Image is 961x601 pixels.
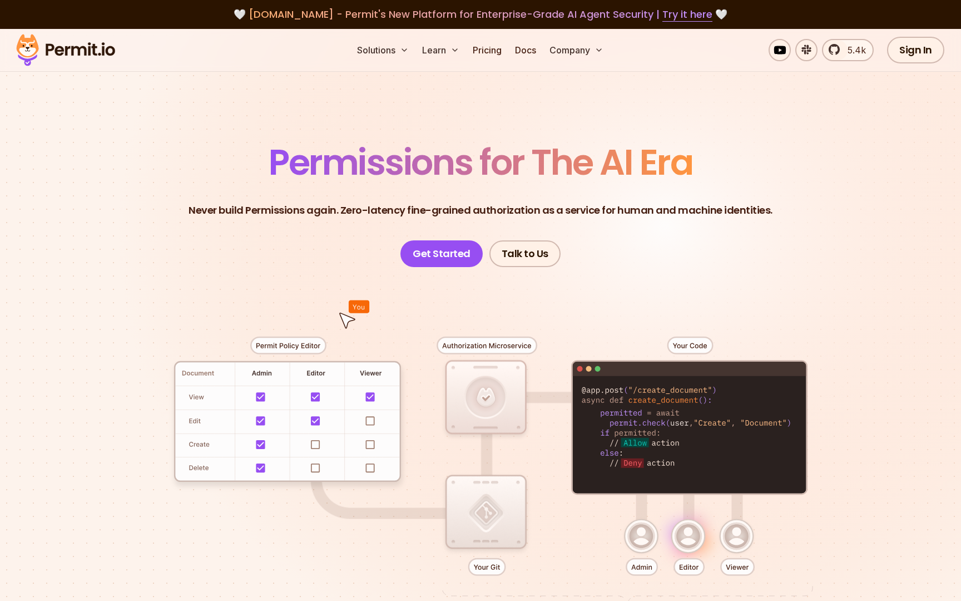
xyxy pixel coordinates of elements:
[400,240,483,267] a: Get Started
[511,39,541,61] a: Docs
[269,137,692,187] span: Permissions for The AI Era
[822,39,874,61] a: 5.4k
[418,39,464,61] button: Learn
[27,7,934,22] div: 🤍 🤍
[841,43,866,57] span: 5.4k
[887,37,944,63] a: Sign In
[189,203,772,218] p: Never build Permissions again. Zero-latency fine-grained authorization as a service for human and...
[353,39,413,61] button: Solutions
[249,7,712,21] span: [DOMAIN_NAME] - Permit's New Platform for Enterprise-Grade AI Agent Security |
[662,7,712,22] a: Try it here
[545,39,608,61] button: Company
[468,39,506,61] a: Pricing
[489,240,561,267] a: Talk to Us
[11,31,120,69] img: Permit logo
